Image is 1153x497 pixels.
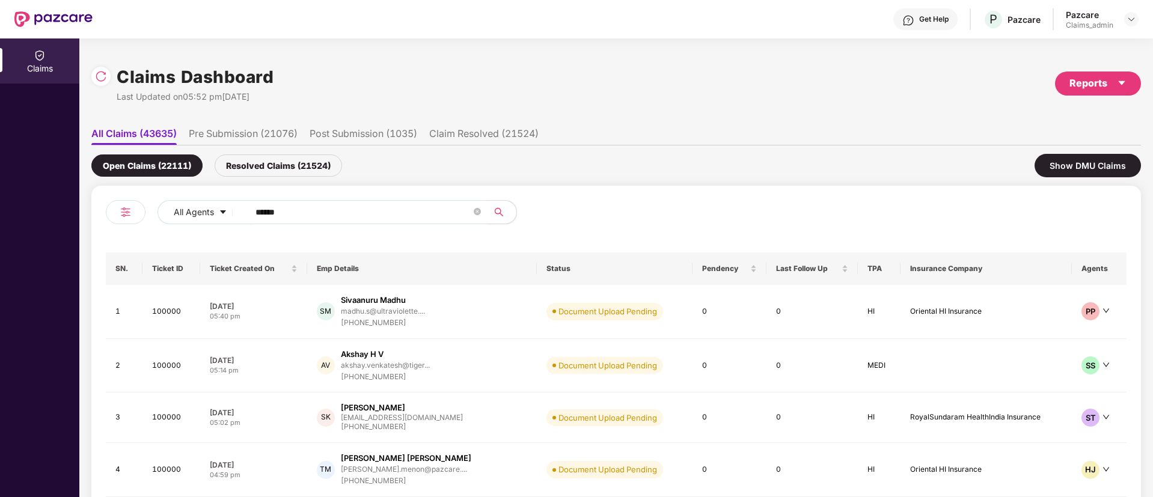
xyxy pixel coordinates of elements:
[919,14,949,24] div: Get Help
[776,264,839,273] span: Last Follow Up
[341,465,467,473] div: [PERSON_NAME].menon@pazcare....
[429,127,539,145] li: Claim Resolved (21524)
[215,154,342,177] div: Resolved Claims (21524)
[558,305,657,317] div: Document Upload Pending
[858,285,901,339] td: HI
[210,470,298,480] div: 04:59 pm
[317,409,335,427] div: SK
[487,207,510,217] span: search
[317,302,335,320] div: SM
[558,463,657,475] div: Document Upload Pending
[901,285,1072,339] td: Oriental HI Insurance
[341,475,471,487] div: [PHONE_NUMBER]
[210,311,298,322] div: 05:40 pm
[174,206,214,219] span: All Agents
[118,205,133,219] img: svg+xml;base64,PHN2ZyB4bWxucz0iaHR0cDovL3d3dy53My5vcmcvMjAwMC9zdmciIHdpZHRoPSIyNCIgaGVpZ2h0PSIyNC...
[1103,307,1110,314] span: down
[106,339,142,393] td: 2
[487,200,517,224] button: search
[1069,76,1127,91] div: Reports
[1081,356,1099,374] div: SS
[341,349,384,360] div: Akshay H V
[106,443,142,497] td: 4
[1072,252,1127,285] th: Agents
[317,461,335,479] div: TM
[210,418,298,428] div: 05:02 pm
[210,365,298,376] div: 05:14 pm
[106,392,142,443] td: 3
[1008,14,1041,25] div: Pazcare
[537,252,693,285] th: Status
[693,339,766,393] td: 0
[341,371,430,383] div: [PHONE_NUMBER]
[989,12,997,26] span: P
[219,208,227,218] span: caret-down
[200,252,307,285] th: Ticket Created On
[189,127,298,145] li: Pre Submission (21076)
[702,264,748,273] span: Pendency
[91,154,203,177] div: Open Claims (22111)
[766,339,858,393] td: 0
[1103,466,1110,473] span: down
[210,264,289,273] span: Ticket Created On
[142,392,200,443] td: 100000
[1081,461,1099,479] div: HJ
[117,64,274,90] h1: Claims Dashboard
[341,421,463,433] div: [PHONE_NUMBER]
[858,443,901,497] td: HI
[142,252,200,285] th: Ticket ID
[1081,409,1099,427] div: ST
[210,460,298,470] div: [DATE]
[341,294,406,306] div: Sivaanuru Madhu
[766,443,858,497] td: 0
[142,285,200,339] td: 100000
[341,413,463,421] div: [EMAIL_ADDRESS][DOMAIN_NAME]
[693,285,766,339] td: 0
[341,402,405,413] div: [PERSON_NAME]
[210,355,298,365] div: [DATE]
[341,453,471,464] div: [PERSON_NAME] [PERSON_NAME]
[558,359,657,371] div: Document Upload Pending
[1103,413,1110,421] span: down
[901,392,1072,443] td: RoyalSundaram HealthIndia Insurance
[766,392,858,443] td: 0
[766,252,858,285] th: Last Follow Up
[117,90,274,103] div: Last Updated on 05:52 pm[DATE]
[341,317,425,329] div: [PHONE_NUMBER]
[307,252,537,285] th: Emp Details
[106,285,142,339] td: 1
[901,252,1072,285] th: Insurance Company
[95,70,107,82] img: svg+xml;base64,PHN2ZyBpZD0iUmVsb2FkLTMyeDMyIiB4bWxucz0iaHR0cDovL3d3dy53My5vcmcvMjAwMC9zdmciIHdpZH...
[693,392,766,443] td: 0
[693,252,766,285] th: Pendency
[142,443,200,497] td: 100000
[310,127,417,145] li: Post Submission (1035)
[106,252,142,285] th: SN.
[858,392,901,443] td: HI
[341,361,430,369] div: akshay.venkatesh@tiger...
[902,14,914,26] img: svg+xml;base64,PHN2ZyBpZD0iSGVscC0zMngzMiIgeG1sbnM9Imh0dHA6Ly93d3cudzMub3JnLzIwMDAvc3ZnIiB3aWR0aD...
[901,443,1072,497] td: Oriental HI Insurance
[474,208,481,215] span: close-circle
[1066,20,1113,30] div: Claims_admin
[34,49,46,61] img: svg+xml;base64,PHN2ZyBpZD0iQ2xhaW0iIHhtbG5zPSJodHRwOi8vd3d3LnczLm9yZy8yMDAwL3N2ZyIgd2lkdGg9IjIwIi...
[558,412,657,424] div: Document Upload Pending
[14,11,93,27] img: New Pazcare Logo
[693,443,766,497] td: 0
[91,127,177,145] li: All Claims (43635)
[317,356,335,374] div: AV
[1035,154,1141,177] div: Show DMU Claims
[474,207,481,218] span: close-circle
[858,339,901,393] td: MEDI
[210,301,298,311] div: [DATE]
[210,407,298,418] div: [DATE]
[1066,9,1113,20] div: Pazcare
[1103,361,1110,368] span: down
[142,339,200,393] td: 100000
[858,252,901,285] th: TPA
[1127,14,1136,24] img: svg+xml;base64,PHN2ZyBpZD0iRHJvcGRvd24tMzJ4MzIiIHhtbG5zPSJodHRwOi8vd3d3LnczLm9yZy8yMDAwL3N2ZyIgd2...
[1081,302,1099,320] div: PP
[1117,78,1127,88] span: caret-down
[158,200,253,224] button: All Agentscaret-down
[341,307,425,315] div: madhu.s@ultraviolette....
